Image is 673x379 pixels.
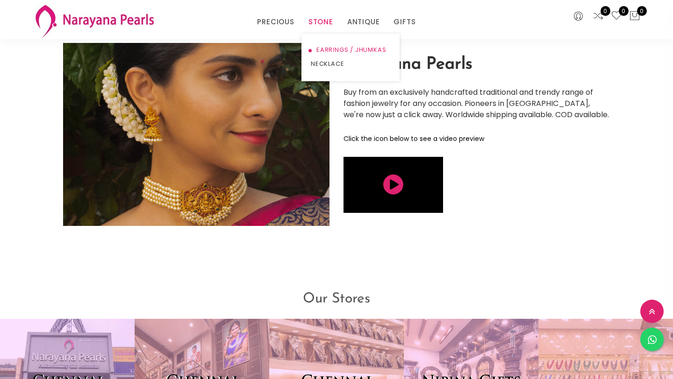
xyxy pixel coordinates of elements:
[344,56,610,73] h2: Narayana Pearls
[601,6,610,16] span: 0
[629,10,640,22] button: 0
[619,6,629,16] span: 0
[637,6,647,16] span: 0
[347,15,380,29] a: ANTIQUE
[611,10,622,22] a: 0
[311,43,390,57] a: EARRINGS / JHUMKAS
[593,10,604,22] a: 0
[344,87,610,120] p: Buy from an exclusively handcrafted traditional and trendy range of fashion jewelry for any occas...
[344,134,610,143] h5: Click the icon below to see a video preview
[257,15,294,29] a: PRECIOUS
[311,57,390,71] a: NECKLACE
[394,15,415,29] a: GIFTS
[308,15,333,29] a: STONE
